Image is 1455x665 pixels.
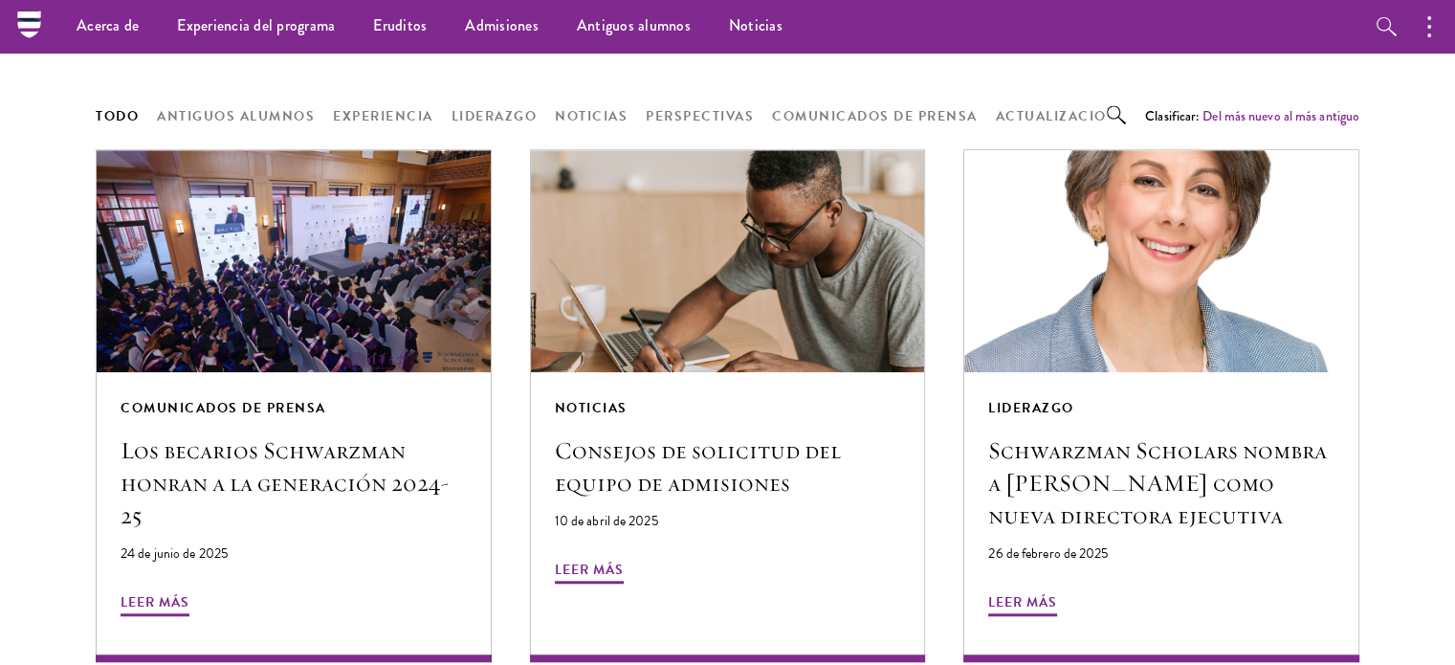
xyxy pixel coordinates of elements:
[121,398,326,418] font: Comunicados de prensa
[121,543,228,564] font: 24 de junio de 2025
[531,150,925,662] a: Noticias Consejos de solicitud del equipo de admisiones 10 de abril de 2025 Leer más
[157,106,315,126] font: Antiguos alumnos
[97,150,491,662] a: Comunicados de prensa Los becarios Schwarzman honran a la generación 2024-25 24 de junio de 2025 ...
[996,104,1259,128] button: Actualizaciones del programa
[729,14,783,36] font: Noticias
[121,435,450,530] font: Los becarios Schwarzman honran a la generación 2024-25
[555,511,658,531] font: 10 de abril de 2025
[772,104,978,128] button: Comunicados de prensa
[555,398,628,418] font: Noticias
[452,106,538,126] font: Liderazgo
[373,14,427,36] font: Eruditos
[1145,106,1199,125] font: Clasificar:
[646,106,754,126] font: Perspectivas
[988,591,1057,611] font: Leer más
[988,435,1327,530] font: Schwarzman Scholars nombra a [PERSON_NAME] como nueva directora ejecutiva
[96,104,139,128] button: Todo
[772,106,978,126] font: Comunicados de prensa
[333,104,433,128] button: Experiencia
[577,14,691,36] font: Antiguos alumnos
[555,104,628,128] button: Noticias
[177,14,335,36] font: Experiencia del programa
[77,14,139,36] font: Acerca de
[988,543,1108,564] font: 26 de febrero de 2025
[964,150,1358,662] a: Liderazgo Schwarzman Scholars nombra a [PERSON_NAME] como nueva directora ejecutiva 26 de febrero...
[465,14,539,36] font: Admisiones
[452,104,538,128] button: Liderazgo
[121,591,189,611] font: Leer más
[555,106,628,126] font: Noticias
[555,559,624,579] font: Leer más
[988,398,1074,418] font: Liderazgo
[996,106,1259,126] font: Actualizaciones del programa
[555,435,841,498] font: Consejos de solicitud del equipo de admisiones
[333,106,433,126] font: Experiencia
[1202,106,1359,125] font: Del más nuevo al más antiguo
[1202,106,1359,126] button: Del más nuevo al más antiguo
[96,106,139,126] font: Todo
[646,104,754,128] button: Perspectivas
[157,104,315,128] button: Antiguos alumnos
